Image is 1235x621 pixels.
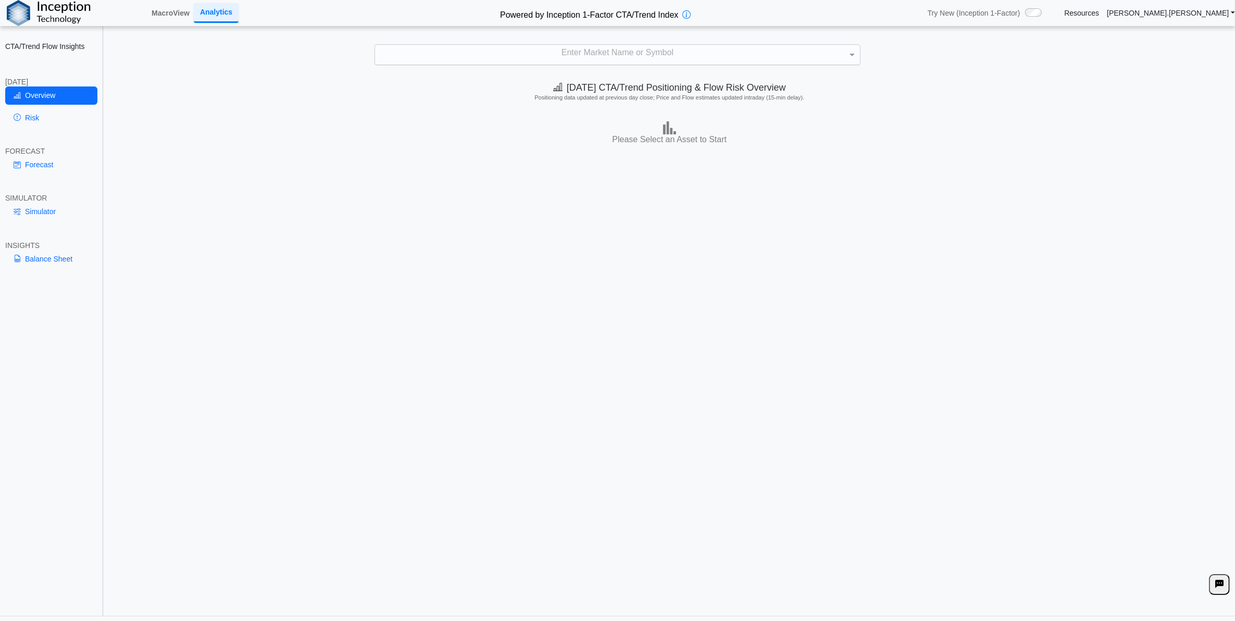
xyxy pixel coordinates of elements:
[553,82,786,93] span: [DATE] CTA/Trend Positioning & Flow Risk Overview
[5,86,97,104] a: Overview
[928,8,1020,18] span: Try New (Inception 1-Factor)
[194,3,239,22] a: Analytics
[109,94,1229,101] h5: Positioning data updated at previous day close; Price and Flow estimates updated intraday (15-min...
[1064,8,1099,18] a: Resources
[147,4,194,22] a: MacroView
[5,203,97,220] a: Simulator
[5,109,97,127] a: Risk
[375,45,859,65] div: Enter Market Name or Symbol
[5,193,97,203] div: SIMULATOR
[107,134,1232,145] h3: Please Select an Asset to Start
[5,42,97,51] h2: CTA/Trend Flow Insights
[5,250,97,268] a: Balance Sheet
[5,241,97,250] div: INSIGHTS
[5,77,97,86] div: [DATE]
[1107,8,1235,18] a: [PERSON_NAME].[PERSON_NAME]
[496,6,682,21] h2: Powered by Inception 1-Factor CTA/Trend Index
[5,156,97,173] a: Forecast
[663,121,676,134] img: bar-chart.png
[5,146,97,156] div: FORECAST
